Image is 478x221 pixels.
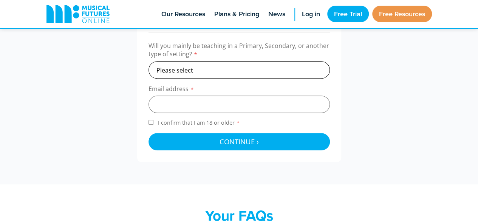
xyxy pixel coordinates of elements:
span: Our Resources [161,9,205,19]
button: Continue › [149,133,330,150]
a: Free Resources [372,6,432,22]
input: I confirm that I am 18 or older* [149,120,153,125]
label: Email address [149,85,330,96]
a: Free Trial [327,6,369,22]
span: Log in [302,9,320,19]
label: Will you mainly be teaching in a Primary, Secondary, or another type of setting? [149,42,330,61]
span: I confirm that I am 18 or older [156,119,241,126]
span: Plans & Pricing [214,9,259,19]
span: Continue › [220,137,259,146]
span: News [268,9,285,19]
